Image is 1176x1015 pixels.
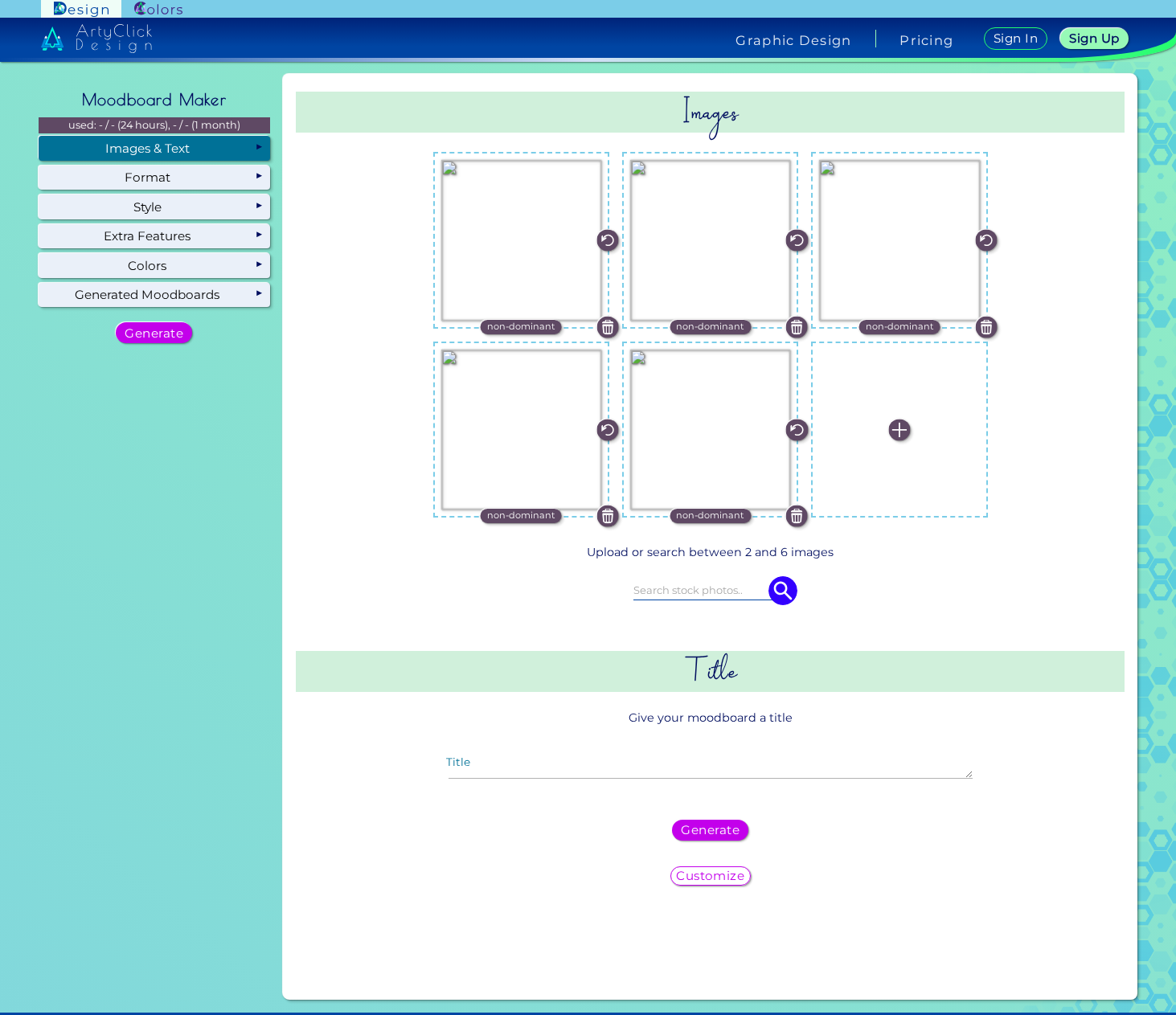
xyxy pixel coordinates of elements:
p: non-dominant [487,509,555,523]
h5: Generate [684,825,736,836]
img: ArtyClick Colors logo [134,2,182,17]
img: icon_plus_white.svg [889,419,911,440]
p: non-dominant [676,509,744,523]
a: Sign Up [1063,29,1125,48]
h4: Graphic Design [736,34,851,47]
a: Sign In [987,28,1045,49]
img: db5876d4-8b47-441d-b9d6-0ca12ca8e480 [819,160,979,320]
p: used: - / - (24 hours), - / - (1 month) [39,117,270,133]
div: Format [39,166,270,190]
h5: Sign In [996,33,1036,44]
p: Upload or search between 2 and 6 images [302,543,1119,562]
input: Search stock photos.. [633,581,788,599]
img: e6fb0ff2-cd56-4ddb-a969-c4486c48ac4e [630,160,790,320]
div: Extra Features [39,224,270,248]
p: Give your moodboard a title [296,703,1125,733]
img: artyclick_design_logo_white_combined_path.svg [41,24,152,53]
img: de1fd58c-9a4b-437b-a971-c0e6e6a2716c [630,350,790,510]
h2: Images [296,92,1125,133]
img: 392a3548-656a-4b7c-8f09-fab628db79f9 [441,350,601,510]
h5: Customize [679,870,741,882]
p: non-dominant [487,320,555,334]
div: Generated Moodboards [39,283,270,307]
p: non-dominant [866,320,934,334]
a: Pricing [899,34,953,47]
img: icon search [768,576,797,605]
p: non-dominant [676,320,744,334]
h2: Title [296,651,1125,692]
label: Title [446,757,470,768]
div: Colors [39,253,270,277]
img: 76eac13a-4624-49b8-b3bb-74292e2ddcbf [441,160,601,320]
h5: Generate [128,327,180,338]
div: Images & Text [39,136,270,160]
h5: Sign Up [1072,33,1117,44]
div: Style [39,194,270,219]
h2: Moodboard Maker [74,82,235,117]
